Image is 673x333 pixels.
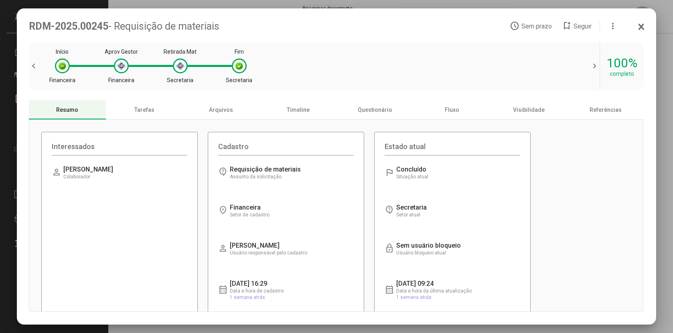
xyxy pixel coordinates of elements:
[574,22,592,30] span: Seguir
[491,100,568,119] div: Visibilidade
[336,100,414,119] div: Questionário
[414,100,491,119] div: Fluxo
[108,77,134,83] div: Financeira
[164,48,197,55] div: Retirada Mat
[167,77,193,83] div: Secretaria
[29,61,41,71] span: chevron_left
[108,20,219,32] span: - Requisição de materiais
[49,77,75,83] div: Financeira
[182,100,259,119] div: Arquivos
[385,142,520,155] div: Estado atual
[510,21,519,31] mat-icon: access_time
[56,48,69,55] div: Início
[218,142,354,155] div: Cadastro
[521,22,552,30] span: Sem prazo
[226,77,252,83] div: Secretaria
[606,55,638,71] div: 100%
[567,100,644,119] div: Referências
[610,71,634,77] div: completo
[396,295,432,300] span: 1 semana atrás
[235,48,244,55] div: Fim
[562,21,572,31] mat-icon: bookmark_add
[230,295,265,300] span: 1 semana atrás
[52,142,187,155] div: Interessados
[608,21,618,31] mat-icon: more_vert
[106,100,183,119] div: Tarefas
[105,48,138,55] div: Aprov Gestor
[29,20,510,32] div: RDM-2025.00245
[259,100,336,119] div: Timeline
[588,61,600,71] span: chevron_right
[29,100,106,119] div: Resumo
